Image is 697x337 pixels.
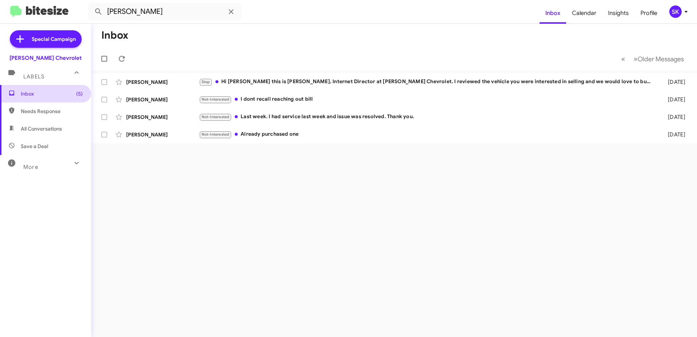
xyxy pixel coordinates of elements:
div: Hi [PERSON_NAME] this is [PERSON_NAME], Internet Director at [PERSON_NAME] Chevrolet. I reviewed ... [199,78,656,86]
span: Stop [202,80,210,84]
span: Labels [23,73,44,80]
nav: Page navigation example [617,51,688,66]
div: [DATE] [656,96,691,103]
div: SK [669,5,682,18]
button: Previous [617,51,630,66]
a: Inbox [540,3,566,24]
h1: Inbox [101,30,128,41]
span: Inbox [21,90,83,97]
span: (5) [76,90,83,97]
span: More [23,164,38,170]
div: [PERSON_NAME] [126,113,199,121]
a: Calendar [566,3,602,24]
span: Needs Response [21,108,83,115]
div: I dont recall reaching out bill [199,95,656,104]
div: [DATE] [656,113,691,121]
div: Already purchased one [199,130,656,139]
div: [PERSON_NAME] [126,131,199,138]
span: All Conversations [21,125,62,132]
button: SK [663,5,689,18]
div: [DATE] [656,78,691,86]
span: « [621,54,625,63]
span: Older Messages [638,55,684,63]
button: Next [629,51,688,66]
div: Last week. I had service last week and issue was resolved. Thank you. [199,113,656,121]
span: Special Campaign [32,35,76,43]
div: [DATE] [656,131,691,138]
span: Not-Interested [202,115,230,119]
span: » [634,54,638,63]
span: Not-Interested [202,97,230,102]
span: Save a Deal [21,143,48,150]
input: Search [88,3,241,20]
a: Insights [602,3,635,24]
div: [PERSON_NAME] [126,78,199,86]
a: Special Campaign [10,30,82,48]
span: Not-Interested [202,132,230,137]
div: [PERSON_NAME] Chevrolet [9,54,82,62]
div: [PERSON_NAME] [126,96,199,103]
a: Profile [635,3,663,24]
